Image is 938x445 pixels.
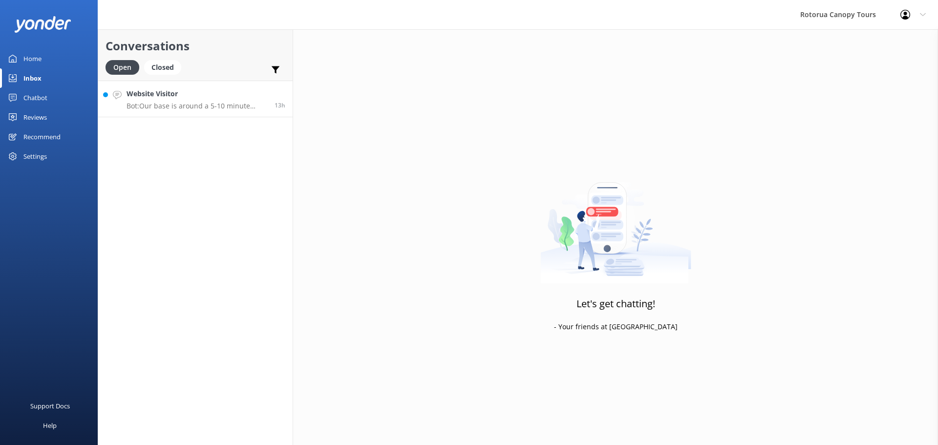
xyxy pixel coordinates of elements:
[15,16,71,32] img: yonder-white-logo.png
[127,88,267,99] h4: Website Visitor
[127,102,267,110] p: Bot: Our base is around a 5-10 minute drive from the [GEOGRAPHIC_DATA].
[106,62,144,72] a: Open
[43,416,57,435] div: Help
[23,49,42,68] div: Home
[540,162,691,284] img: artwork of a man stealing a conversation from at giant smartphone
[106,37,285,55] h2: Conversations
[576,296,655,312] h3: Let's get chatting!
[554,321,678,332] p: - Your friends at [GEOGRAPHIC_DATA]
[23,68,42,88] div: Inbox
[23,147,47,166] div: Settings
[106,60,139,75] div: Open
[23,107,47,127] div: Reviews
[98,81,293,117] a: Website VisitorBot:Our base is around a 5-10 minute drive from the [GEOGRAPHIC_DATA].13h
[23,88,47,107] div: Chatbot
[30,396,70,416] div: Support Docs
[23,127,61,147] div: Recommend
[144,62,186,72] a: Closed
[275,101,285,109] span: 10:12pm 18-Aug-2025 (UTC +12:00) Pacific/Auckland
[144,60,181,75] div: Closed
